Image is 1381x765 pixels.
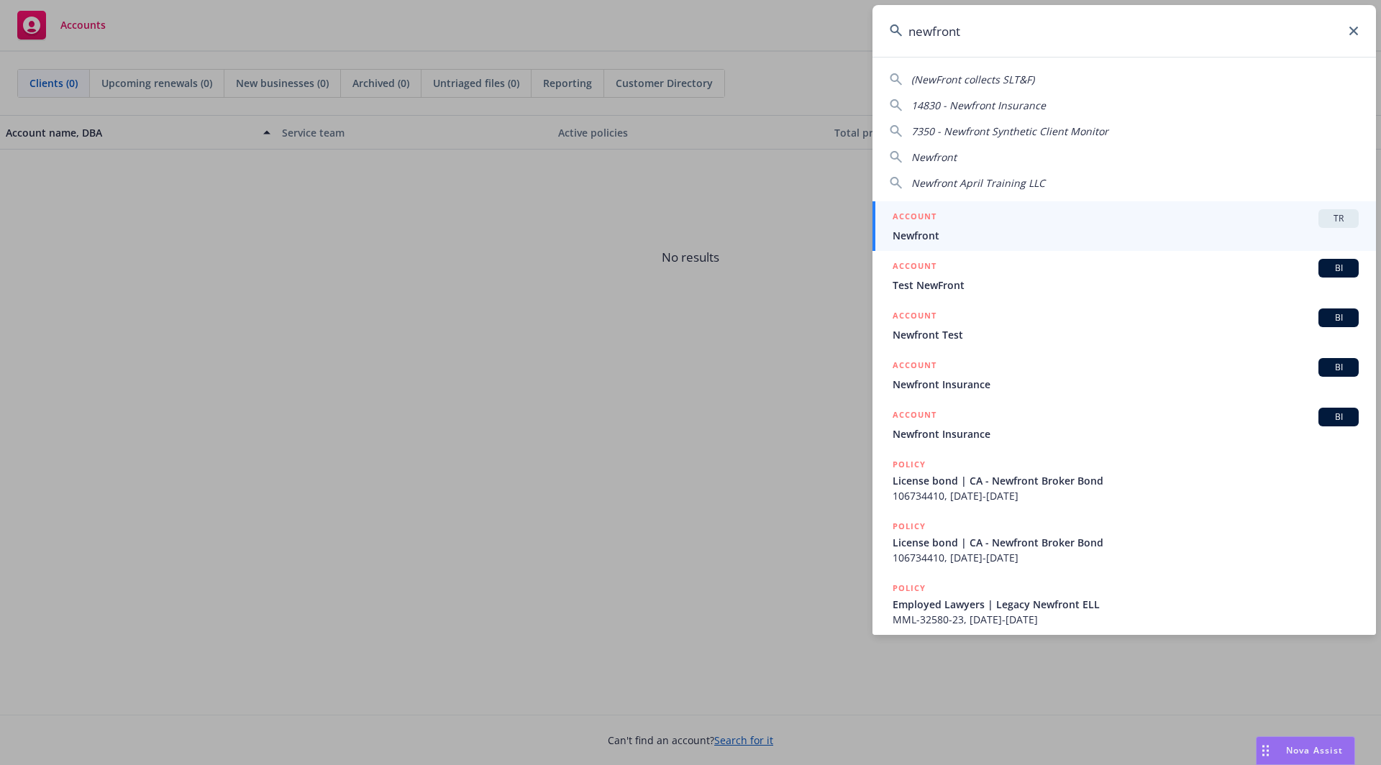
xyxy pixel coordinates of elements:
a: POLICYEmployed Lawyers | Legacy Newfront ELLMML-32580-23, [DATE]-[DATE] [872,573,1376,635]
h5: ACCOUNT [893,358,936,375]
a: POLICYLicense bond | CA - Newfront Broker Bond106734410, [DATE]-[DATE] [872,449,1376,511]
span: BI [1324,311,1353,324]
span: Newfront Test [893,327,1359,342]
a: ACCOUNTBINewfront Insurance [872,350,1376,400]
h5: ACCOUNT [893,259,936,276]
span: License bond | CA - Newfront Broker Bond [893,473,1359,488]
span: Employed Lawyers | Legacy Newfront ELL [893,597,1359,612]
h5: ACCOUNT [893,308,936,326]
span: 7350 - Newfront Synthetic Client Monitor [911,124,1108,138]
span: TR [1324,212,1353,225]
span: 106734410, [DATE]-[DATE] [893,550,1359,565]
a: ACCOUNTBINewfront Test [872,301,1376,350]
h5: POLICY [893,457,926,472]
span: License bond | CA - Newfront Broker Bond [893,535,1359,550]
span: Newfront [911,150,957,164]
h5: POLICY [893,581,926,595]
a: ACCOUNTBITest NewFront [872,251,1376,301]
input: Search... [872,5,1376,57]
span: (NewFront collects SLT&F) [911,73,1034,86]
span: MML-32580-23, [DATE]-[DATE] [893,612,1359,627]
span: 14830 - Newfront Insurance [911,99,1046,112]
span: Newfront April Training LLC [911,176,1045,190]
span: BI [1324,361,1353,374]
span: BI [1324,411,1353,423]
span: 106734410, [DATE]-[DATE] [893,488,1359,503]
h5: POLICY [893,519,926,533]
span: Test NewFront [893,278,1359,293]
span: Newfront Insurance [893,377,1359,392]
a: ACCOUNTTRNewfront [872,201,1376,251]
span: Newfront Insurance [893,426,1359,441]
a: POLICYLicense bond | CA - Newfront Broker Bond106734410, [DATE]-[DATE] [872,511,1376,573]
button: Nova Assist [1256,736,1355,765]
h5: ACCOUNT [893,209,936,226]
span: BI [1324,262,1353,275]
div: Drag to move [1257,737,1275,764]
a: ACCOUNTBINewfront Insurance [872,400,1376,449]
span: Nova Assist [1286,744,1343,756]
h5: ACCOUNT [893,408,936,425]
span: Newfront [893,228,1359,243]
